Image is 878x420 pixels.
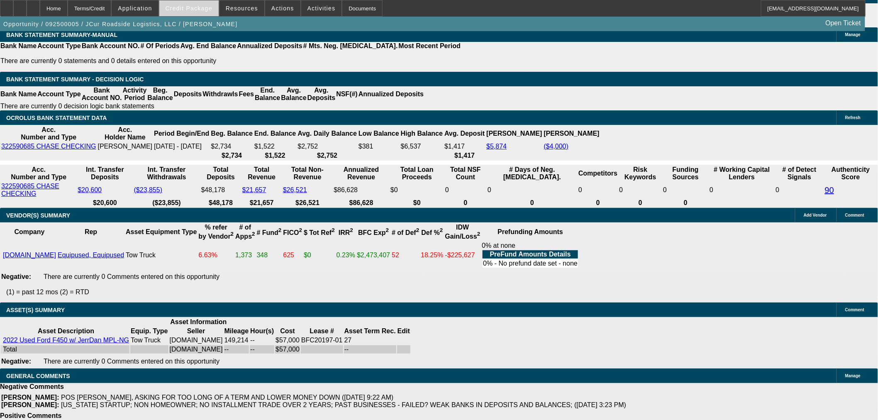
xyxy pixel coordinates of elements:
td: -$225,627 [445,242,481,269]
th: Avg. Daily Balance [297,126,357,142]
span: Comment [845,213,864,217]
th: Avg. Deposits [307,86,336,102]
td: $0 [390,182,444,198]
td: $57,000 [275,336,300,344]
th: Beg. Balance [147,86,173,102]
th: Acc. Number and Type [1,166,76,181]
div: $86,628 [334,186,389,194]
th: Total Deposits [201,166,241,181]
sup: 2 [299,227,302,234]
b: FICO [283,229,302,236]
span: Application [118,5,152,12]
th: # Of Periods [140,42,180,50]
b: Company [15,228,45,235]
span: Manage [845,374,861,378]
td: [DOMAIN_NAME] [169,336,223,344]
th: Total Loan Proceeds [390,166,444,181]
sup: 2 [332,227,334,234]
span: Opportunity / 092500005 / JCur Roadside Logistics, LLC / [PERSON_NAME] [3,21,238,27]
th: Deposits [173,86,202,102]
th: Int. Transfer Deposits [77,166,132,181]
b: Def % [422,229,443,236]
th: Annualized Revenue [333,166,389,181]
span: ASSET(S) SUMMARY [6,307,65,313]
th: $1,522 [254,151,296,160]
th: Int. Transfer Withdrawals [134,166,200,181]
b: $ Tot Ref [304,229,335,236]
b: Asset Equipment Type [126,228,197,235]
th: Equip. Type [130,327,168,335]
sup: 2 [386,227,389,234]
td: Tow Truck [130,336,168,344]
span: GENERAL COMMENTS [6,373,70,379]
td: [DOMAIN_NAME] [169,345,223,354]
td: 0 [776,182,824,198]
td: -- [250,345,274,354]
th: Funding Sources [663,166,708,181]
span: OCROLUS BANK STATEMENT DATA [6,115,107,121]
th: NSF(#) [336,86,358,102]
b: Prefunding Amounts [498,228,563,235]
button: Actions [265,0,300,16]
sup: 2 [416,227,419,234]
button: Application [112,0,158,16]
th: 0 [663,199,708,207]
th: Beg. Balance [211,126,253,142]
th: End. Balance [254,86,280,102]
th: Annualized Deposits [237,42,302,50]
span: POS [PERSON_NAME], ASKING FOR TOO LONG OF A TERM AND LOWER MONEY DOWN ([DATE] 9:22 AM) [61,394,393,401]
p: (1) = past 12 mos (2) = RTD [6,288,878,296]
span: Refresh [845,115,861,120]
a: 322590685 CHASE CHECKING [1,143,96,150]
button: Resources [219,0,264,16]
td: 0.23% [336,242,356,269]
th: End. Balance [254,126,296,142]
th: # Mts. Neg. [MEDICAL_DATA]. [303,42,398,50]
th: # of Detect Signals [776,166,824,181]
td: -- [344,345,396,354]
span: Bank Statement Summary - Decision Logic [6,76,144,83]
th: Asset Term Recommendation [344,327,396,335]
td: 52 [391,242,419,269]
sup: 2 [440,227,443,234]
td: 6.63% [198,242,234,269]
b: Hour(s) [250,327,274,335]
th: 0 [578,199,618,207]
span: BANK STATEMENT SUMMARY-MANUAL [6,32,117,38]
th: Sum of the Total NSF Count and Total Overdraft Fee Count from Ocrolus [445,166,486,181]
span: Actions [271,5,294,12]
td: Tow Truck [125,242,197,269]
a: ($23,855) [134,186,163,193]
th: $86,628 [333,199,389,207]
a: $20,600 [78,186,102,193]
td: $0 [303,242,335,269]
b: Seller [187,327,205,335]
th: # Working Capital Lenders [709,166,774,181]
b: Asset Description [38,327,94,335]
b: Asset Information [170,318,227,325]
button: Credit Package [159,0,219,16]
span: BFC20197-01 [301,337,343,344]
th: [PERSON_NAME] [486,126,542,142]
td: -- [224,345,249,354]
sup: 2 [252,231,255,237]
a: Equipused, Equipused [58,252,124,259]
sup: 2 [477,231,480,237]
span: Manage [845,32,861,37]
div: 0% at none [482,242,579,269]
th: Account Type [37,42,81,50]
button: Activities [301,0,342,16]
th: Bank Account NO. [81,42,140,50]
b: # of Def [392,229,419,236]
b: Negative: [1,358,31,365]
span: There are currently 0 Comments entered on this opportunity [44,273,219,280]
a: $5,874 [486,143,507,150]
th: $2,734 [211,151,253,160]
a: Open Ticket [822,16,864,30]
th: $48,178 [201,199,241,207]
th: [PERSON_NAME] [544,126,600,142]
td: $6,537 [400,142,443,151]
td: $2,734 [211,142,253,151]
td: 1,373 [235,242,255,269]
th: Authenticity Score [824,166,877,181]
